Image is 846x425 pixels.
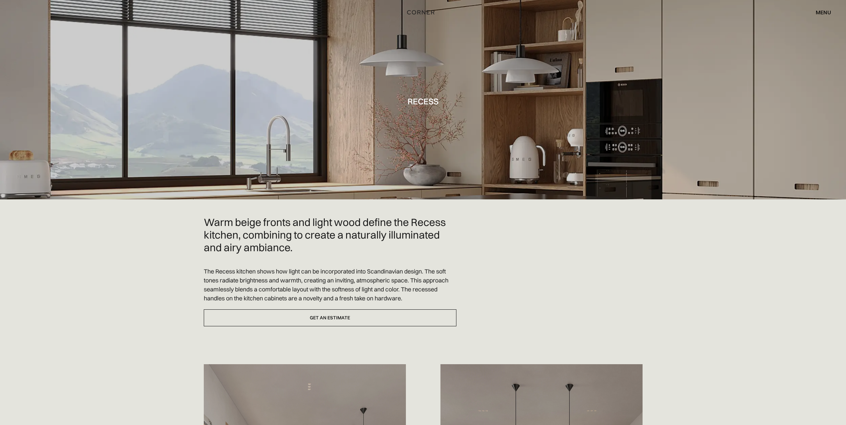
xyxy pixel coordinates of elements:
[391,8,455,17] a: home
[408,97,438,106] h1: Recess
[816,10,831,15] div: menu
[809,7,831,18] div: menu
[204,267,456,303] p: The Recess kitchen shows how light can be incorporated into Scandinavian design. The soft tones r...
[204,309,456,326] a: Get an estimate
[204,216,456,254] h2: Warm beige fronts and light wood define the Recess kitchen, combining to create a naturally illum...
